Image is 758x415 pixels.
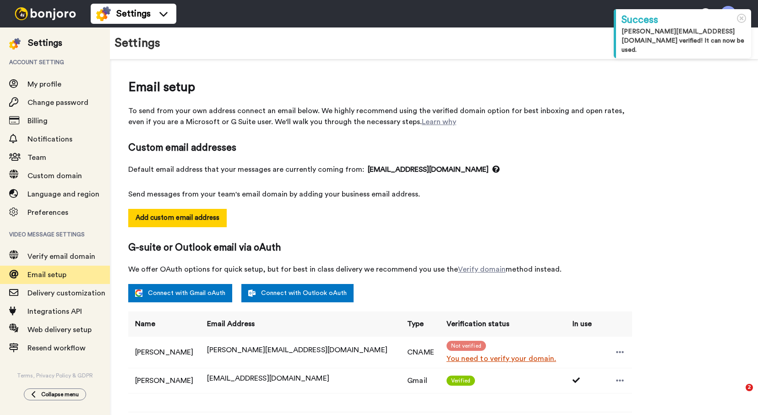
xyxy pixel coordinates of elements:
[128,241,632,255] span: G-suite or Outlook email via oAuth
[440,311,566,337] th: Verification status
[27,99,88,106] span: Change password
[128,164,632,175] span: Default email address that your messages are currently coming from:
[11,7,80,20] img: bj-logo-header-white.svg
[727,384,749,406] iframe: Intercom live chat
[27,117,48,125] span: Billing
[128,337,200,368] td: [PERSON_NAME]
[27,271,66,278] span: Email setup
[96,6,111,21] img: settings-colored.svg
[200,311,400,337] th: Email Address
[27,308,82,315] span: Integrations API
[128,141,632,155] span: Custom email addresses
[27,154,46,161] span: Team
[447,376,475,386] span: Verified
[41,391,79,398] span: Collapse menu
[241,284,354,302] a: Connect with Outlook oAuth
[573,377,582,384] i: Used 1 times
[27,326,92,333] span: Web delivery setup
[447,353,562,364] a: You need to verify your domain.
[116,7,151,20] span: Settings
[27,209,68,216] span: Preferences
[400,337,439,368] td: CNAME
[128,189,632,200] span: Send messages from your team's email domain by adding your business email address.
[27,289,105,297] span: Delivery customization
[128,78,632,96] span: Email setup
[115,37,160,50] h1: Settings
[248,289,256,297] img: outlook-white.svg
[622,27,746,55] div: [PERSON_NAME][EMAIL_ADDRESS][DOMAIN_NAME] verified! It can now be used.
[447,341,486,351] span: Not verified
[27,344,86,352] span: Resend workflow
[422,118,456,126] a: Learn why
[27,172,82,180] span: Custom domain
[622,13,746,27] div: Success
[27,191,99,198] span: Language and region
[128,284,232,302] a: Connect with Gmail oAuth
[128,368,200,393] td: [PERSON_NAME]
[27,253,95,260] span: Verify email domain
[400,311,439,337] th: Type
[24,388,86,400] button: Collapse menu
[135,289,142,297] img: google.svg
[128,209,227,227] button: Add custom email address
[9,38,21,49] img: settings-colored.svg
[368,164,500,175] span: [EMAIL_ADDRESS][DOMAIN_NAME]
[128,264,632,275] span: We offer OAuth options for quick setup, but for best in class delivery we recommend you use the m...
[458,266,506,273] a: Verify domain
[400,368,439,393] td: Gmail
[128,105,632,127] span: To send from your own address connect an email below. We highly recommend using the verified doma...
[27,81,61,88] span: My profile
[128,311,200,337] th: Name
[27,136,72,143] span: Notifications
[566,311,597,337] th: In use
[28,37,62,49] div: Settings
[207,346,387,354] span: [PERSON_NAME][EMAIL_ADDRESS][DOMAIN_NAME]
[207,375,329,382] span: [EMAIL_ADDRESS][DOMAIN_NAME]
[746,384,753,391] span: 2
